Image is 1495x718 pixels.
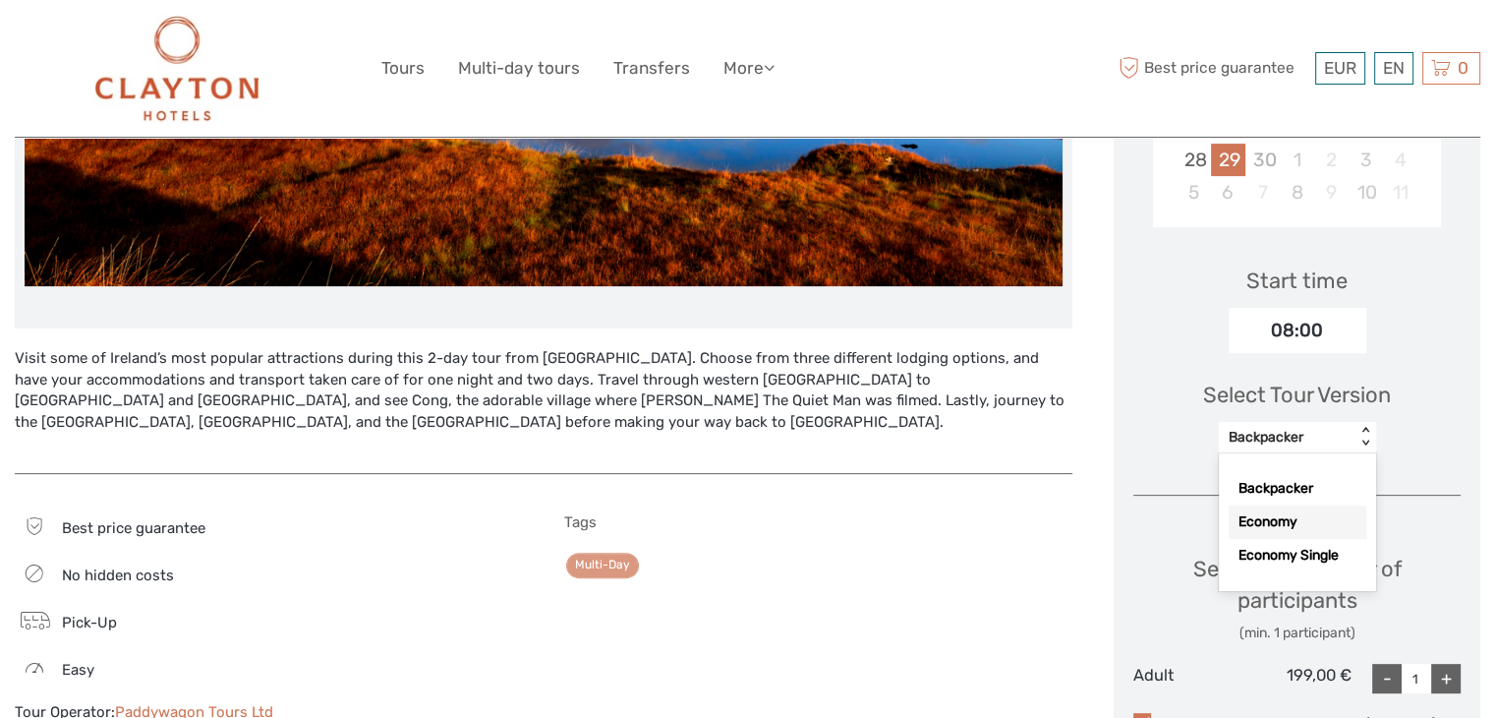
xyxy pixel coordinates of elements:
[1431,664,1461,693] div: +
[1114,52,1310,85] span: Best price guarantee
[381,54,425,83] a: Tours
[1324,58,1356,78] span: EUR
[1384,144,1418,176] div: Not available Saturday, October 4th, 2025
[1280,176,1314,209] div: Choose Wednesday, October 8th, 2025
[93,15,261,122] img: Clayton Hotels
[1203,380,1391,410] div: Select Tour Version
[564,513,1072,531] h5: Tags
[1229,428,1346,448] div: Backpacker
[1384,176,1418,209] div: Not available Saturday, October 11th, 2025
[1374,52,1413,85] div: EN
[62,614,117,631] span: Pick-Up
[62,567,174,584] span: No hidden costs
[62,519,205,537] span: Best price guarantee
[1133,664,1242,693] div: Adult
[15,348,1072,453] div: Visit some of Ireland’s most popular attractions during this 2-day tour from [GEOGRAPHIC_DATA]. C...
[1455,58,1471,78] span: 0
[1349,176,1383,209] div: Choose Friday, October 10th, 2025
[1211,176,1245,209] div: Choose Monday, October 6th, 2025
[1229,308,1366,353] div: 08:00
[1245,144,1280,176] div: Not available Tuesday, September 30th, 2025
[1280,144,1314,176] div: Choose Wednesday, October 1st, 2025
[1372,664,1402,693] div: -
[1229,472,1366,506] div: Backpacker
[458,54,580,83] a: Multi-day tours
[1176,144,1210,176] div: Choose Sunday, September 28th, 2025
[1314,176,1349,209] div: Not available Thursday, October 9th, 2025
[613,54,690,83] a: Transfers
[723,54,775,83] a: More
[1245,176,1280,209] div: Not available Tuesday, October 7th, 2025
[1314,144,1349,176] div: Not available Thursday, October 2nd, 2025
[1357,427,1374,448] div: < >
[1349,144,1383,176] div: Choose Friday, October 3rd, 2025
[1133,624,1461,643] div: (min. 1 participant)
[1176,176,1210,209] div: Choose Sunday, October 5th, 2025
[1211,144,1245,176] div: Choose Monday, September 29th, 2025
[226,30,250,54] button: Open LiveChat chat widget
[28,34,222,50] p: We're away right now. Please check back later!
[1242,664,1351,693] div: 199,00 €
[1133,554,1461,643] div: Select the number of participants
[1229,506,1366,539] div: Economy
[566,553,639,577] a: Multi-Day
[1246,266,1348,296] div: Start time
[62,661,94,679] span: Easy
[1229,539,1366,572] div: Economy Single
